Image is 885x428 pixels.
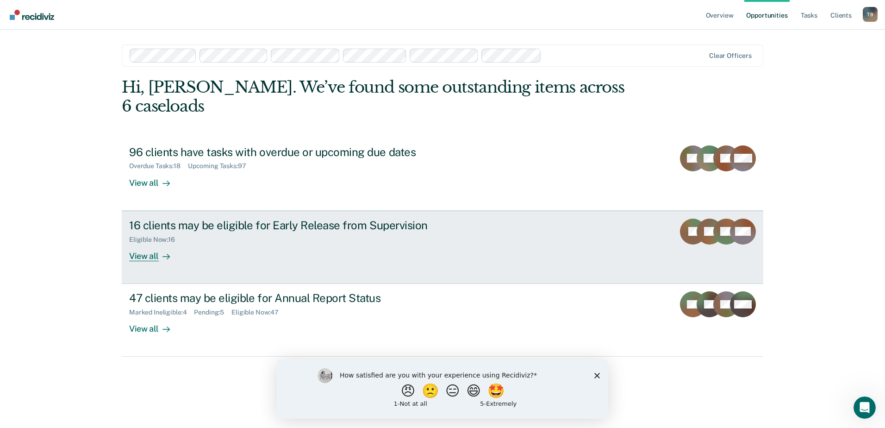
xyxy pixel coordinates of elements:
img: Recidiviz [10,10,54,20]
iframe: Intercom live chat [854,397,876,419]
div: Pending : 5 [194,308,231,316]
div: 47 clients may be eligible for Annual Report Status [129,291,454,305]
div: T B [863,7,878,22]
div: Upcoming Tasks : 97 [188,162,254,170]
button: Profile dropdown button [863,7,878,22]
div: Eligible Now : 47 [231,308,286,316]
div: 16 clients may be eligible for Early Release from Supervision [129,219,454,232]
a: 47 clients may be eligible for Annual Report StatusMarked Ineligible:4Pending:5Eligible Now:47Vie... [122,284,763,357]
div: View all [129,170,181,188]
div: Hi, [PERSON_NAME]. We’ve found some outstanding items across 6 caseloads [122,78,635,116]
div: Overdue Tasks : 18 [129,162,188,170]
a: 96 clients have tasks with overdue or upcoming due datesOverdue Tasks:18Upcoming Tasks:97View all [122,138,763,211]
div: Eligible Now : 16 [129,236,182,244]
a: 16 clients may be eligible for Early Release from SupervisionEligible Now:16View all [122,211,763,284]
div: Marked Ineligible : 4 [129,308,194,316]
iframe: Survey by Kim from Recidiviz [277,359,608,419]
div: 96 clients have tasks with overdue or upcoming due dates [129,145,454,159]
div: Clear officers [709,52,752,60]
div: View all [129,243,181,261]
div: View all [129,316,181,334]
